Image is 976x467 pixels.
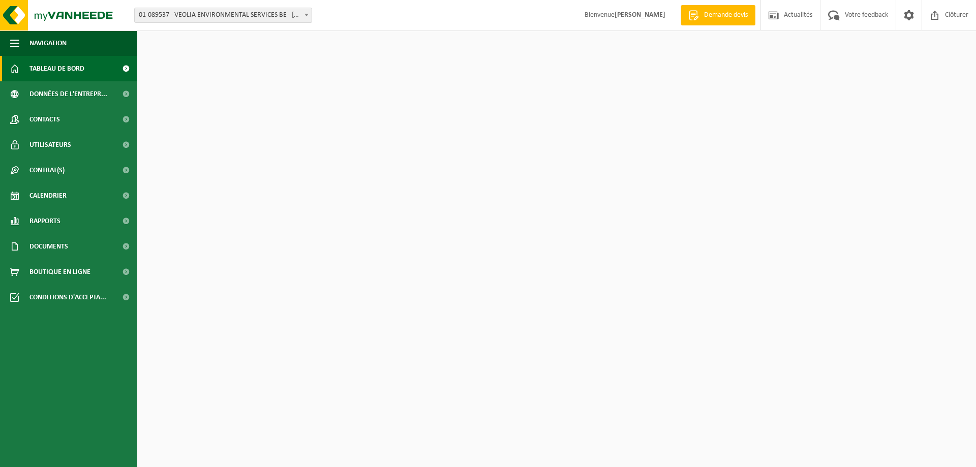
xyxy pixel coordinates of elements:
span: 01-089537 - VEOLIA ENVIRONMENTAL SERVICES BE - 2340 BEERSE, STEENBAKKERSDAM 43/44 bus 2 [134,8,312,23]
span: Tableau de bord [29,56,84,81]
span: 01-089537 - VEOLIA ENVIRONMENTAL SERVICES BE - 2340 BEERSE, STEENBAKKERSDAM 43/44 bus 2 [135,8,312,22]
span: Documents [29,234,68,259]
span: Contacts [29,107,60,132]
span: Rapports [29,208,60,234]
a: Demande devis [681,5,755,25]
span: Contrat(s) [29,158,65,183]
span: Navigation [29,30,67,56]
span: Conditions d'accepta... [29,285,106,310]
strong: [PERSON_NAME] [615,11,665,19]
span: Demande devis [701,10,750,20]
span: Utilisateurs [29,132,71,158]
span: Calendrier [29,183,67,208]
span: Boutique en ligne [29,259,90,285]
span: Données de l'entrepr... [29,81,107,107]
